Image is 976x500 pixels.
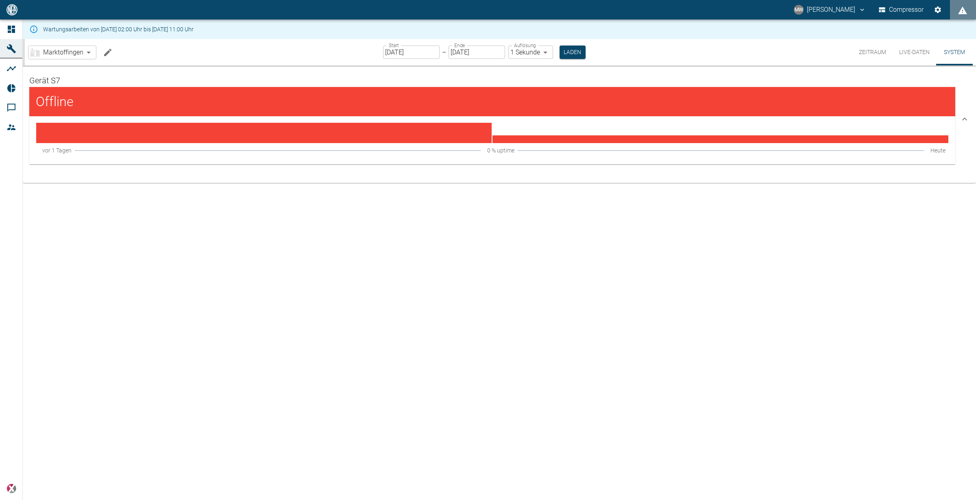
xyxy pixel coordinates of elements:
[454,42,465,49] label: Ende
[793,2,867,17] button: markus.wilshusen@arcanum-energy.de
[30,48,83,57] a: Marktoffingen
[383,46,440,59] input: DD.MM.YYYY
[936,39,973,65] button: System
[43,48,83,57] span: Marktoffingen
[43,22,194,37] div: Wartungsarbeiten von [DATE] 02:00 Uhr bis [DATE] 11:00 Uhr
[389,42,399,49] label: Start
[852,39,893,65] button: Zeitraum
[7,484,16,493] img: Xplore Logo
[449,46,505,59] input: DD.MM.YYYY
[514,42,536,49] label: Auflösung
[487,146,514,154] span: 0 % uptime
[508,46,553,59] div: 1 Sekunde
[930,146,945,154] span: Heute
[794,5,804,15] div: MW
[893,39,936,65] button: Live-Daten
[6,4,18,15] img: logo
[29,74,955,87] h6: Gerät S7
[23,172,976,183] div: Gerät S7Offlinevor 1 Tagen0 % uptimeHeute
[560,46,586,59] button: Laden
[442,48,446,57] p: –
[100,44,116,61] button: Machine bearbeiten
[42,146,72,154] span: vor 1 Tagen
[877,2,926,17] button: Compressor
[23,66,976,172] div: Gerät S7Offlinevor 1 Tagen0 % uptimeHeute
[930,2,945,17] button: Einstellungen
[36,93,416,110] h4: Offline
